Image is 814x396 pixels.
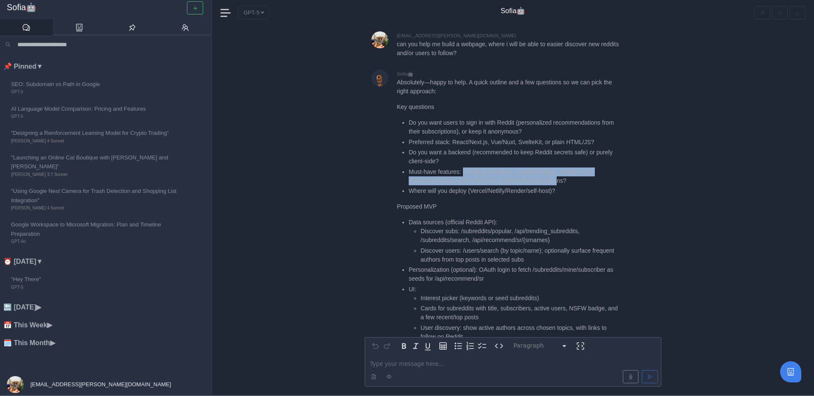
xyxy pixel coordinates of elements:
span: Google Workspace to Microsoft Migration: Plan and Timeline Preparation [11,220,181,238]
li: UI: [409,285,622,361]
span: [PERSON_NAME] 4 Sonnet [11,205,181,212]
li: Where will you deploy (Vercel/Netlify/Render/self-host)? [409,187,622,195]
div: editable markdown [365,354,661,386]
button: Underline [422,340,434,352]
button: Bulleted list [452,340,464,352]
span: GPT-5 [11,284,181,291]
div: [EMAIL_ADDRESS][PERSON_NAME][DOMAIN_NAME] [397,31,661,40]
span: "Hey There" [11,275,181,284]
li: ⏰ [DATE] ▼ [3,256,212,267]
span: GPT-4o [11,238,181,245]
h4: Sofia🤖 [501,7,526,15]
button: Check list [476,340,488,352]
button: Block type [510,340,571,352]
p: Proposed MVP [397,202,622,211]
button: Italic [410,340,422,352]
li: Must-have features: trending subreddits, search by topic, “similar to X” recommendations, user di... [409,167,622,185]
div: Sofia🤖 [397,70,661,78]
li: Discover subs: /subreddits/popular, /api/trending_subreddits, /subreddits/search, /api/recommend/... [421,227,622,245]
li: Personalization (optional): OAuth login to fetch /subreddits/mine/subscriber as seeds for /api/re... [409,265,622,283]
button: Numbered list [464,340,476,352]
span: GPT-5 [11,113,181,120]
span: "Launching an Online Cat Boutique with [PERSON_NAME] and [PERSON_NAME]" [11,153,181,171]
span: [EMAIL_ADDRESS][PERSON_NAME][DOMAIN_NAME] [29,381,171,388]
button: Bold [398,340,410,352]
li: 🗓️ This Month ▶ [3,337,212,349]
li: 📅 This Week ▶ [3,320,212,331]
div: toggle group [452,340,488,352]
li: 🔙 [DATE] ▶ [3,302,212,313]
span: "Using Google Nest Camera for Trash Detection and Shopping List Integration" [11,187,181,205]
span: [PERSON_NAME] 4 Sonnet [11,138,181,145]
li: Do you want a backend (recommended to keep Reddit secrets safe) or purely client-side? [409,148,622,166]
span: GPT-5 [11,89,181,95]
li: Discover users: /users/search (by topic/name); optionally surface frequent authors from top posts... [421,246,622,264]
p: Key questions [397,103,622,112]
input: Search conversations [14,39,206,50]
li: Data sources (official Reddit API): [409,218,622,264]
button: Inline code format [493,340,505,352]
span: "Designing a Reinforcement Learning Model for Crypto Trading" [11,128,181,137]
li: Do you want users to sign in with Reddit (personalized recommendations from their subscriptions),... [409,118,622,136]
span: SEO: Subdomain vs Path in Google [11,80,181,89]
li: 📌 Pinned ▼ [3,61,212,72]
span: AI Language Model Comparison: Pricing and Features [11,104,181,113]
li: Preferred stack: React/Next.js, Vue/Nuxt, SvelteKit, or plain HTML/JS? [409,138,622,147]
p: Absolutely—happy to help. A quick outline and a few questions so we can pick the right approach: [397,78,622,96]
span: [PERSON_NAME] 3.7 Sonnet [11,171,181,178]
li: User discovery: show active authors across chosen topics, with links to follow on Reddit [421,323,622,341]
li: Cards for subreddits with title, subscribers, active users, NSFW badge, and a few recent/top posts [421,304,622,322]
p: can you help me build a webpage, where i will be able to easier discover new reddits and/or users... [397,40,622,58]
a: Sofia🤖 [7,3,205,13]
li: Interest picker (keywords or seed subreddits) [421,294,622,303]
